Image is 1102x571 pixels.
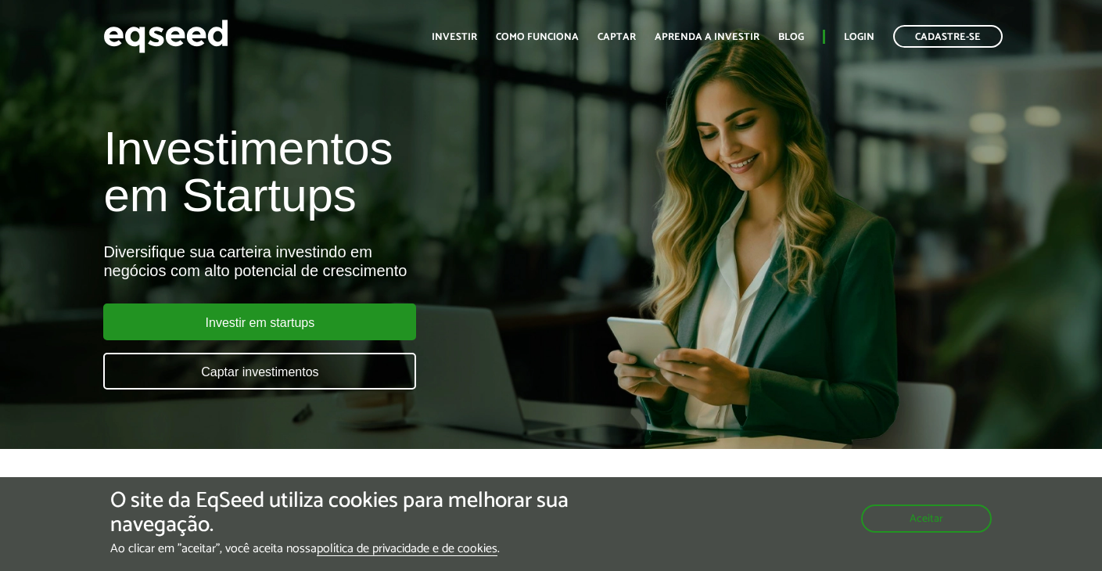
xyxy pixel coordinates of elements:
button: Aceitar [861,505,992,533]
img: EqSeed [103,16,228,57]
a: Login [844,32,874,42]
a: Cadastre-se [893,25,1003,48]
h5: O site da EqSeed utiliza cookies para melhorar sua navegação. [110,489,639,537]
a: Investir em startups [103,303,416,340]
a: Como funciona [496,32,579,42]
a: Investir [432,32,477,42]
div: Diversifique sua carteira investindo em negócios com alto potencial de crescimento [103,242,631,280]
h1: Investimentos em Startups [103,125,631,219]
a: Captar investimentos [103,353,416,390]
a: política de privacidade e de cookies [317,543,497,556]
a: Blog [778,32,804,42]
p: Ao clicar em "aceitar", você aceita nossa . [110,541,639,556]
a: Captar [598,32,636,42]
a: Aprenda a investir [655,32,759,42]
